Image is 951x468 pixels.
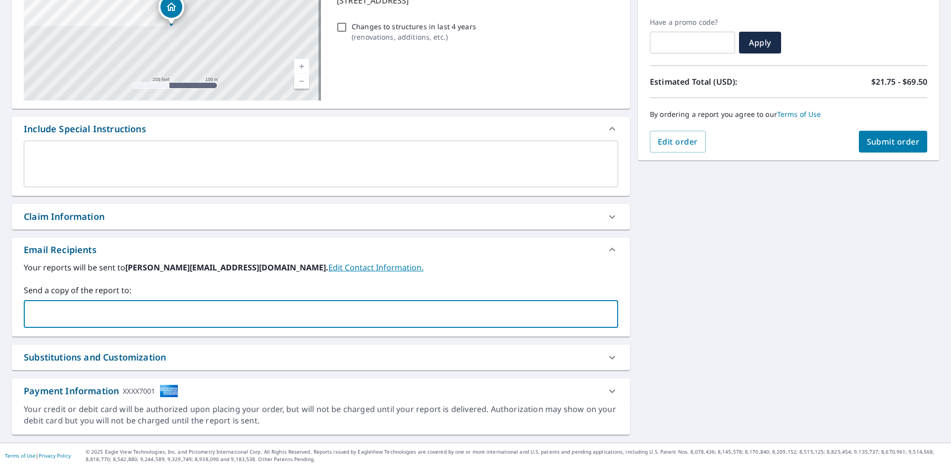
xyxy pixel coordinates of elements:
[294,74,309,89] a: Current Level 17, Zoom Out
[352,32,476,42] p: ( renovations, additions, etc. )
[24,351,166,364] div: Substitutions and Customization
[24,210,105,223] div: Claim Information
[5,453,71,459] p: |
[747,37,773,48] span: Apply
[12,204,630,229] div: Claim Information
[294,59,309,74] a: Current Level 17, Zoom In
[24,261,618,273] label: Your reports will be sent to
[125,262,328,273] b: [PERSON_NAME][EMAIL_ADDRESS][DOMAIN_NAME].
[871,76,927,88] p: $21.75 - $69.50
[650,76,789,88] p: Estimated Total (USD):
[159,384,178,398] img: cardImage
[12,117,630,141] div: Include Special Instructions
[24,384,178,398] div: Payment Information
[24,122,146,136] div: Include Special Instructions
[650,110,927,119] p: By ordering a report you agree to our
[24,284,618,296] label: Send a copy of the report to:
[328,262,423,273] a: EditContactInfo
[24,243,97,257] div: Email Recipients
[12,238,630,261] div: Email Recipients
[12,378,630,404] div: Payment InformationXXXX7001cardImage
[5,452,36,459] a: Terms of Use
[777,109,821,119] a: Terms of Use
[24,404,618,426] div: Your credit or debit card will be authorized upon placing your order, but will not be charged unt...
[650,131,706,153] button: Edit order
[86,448,946,463] p: © 2025 Eagle View Technologies, Inc. and Pictometry International Corp. All Rights Reserved. Repo...
[739,32,781,53] button: Apply
[867,136,920,147] span: Submit order
[650,18,735,27] label: Have a promo code?
[39,452,71,459] a: Privacy Policy
[123,384,155,398] div: XXXX7001
[859,131,928,153] button: Submit order
[658,136,698,147] span: Edit order
[12,345,630,370] div: Substitutions and Customization
[352,21,476,32] p: Changes to structures in last 4 years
